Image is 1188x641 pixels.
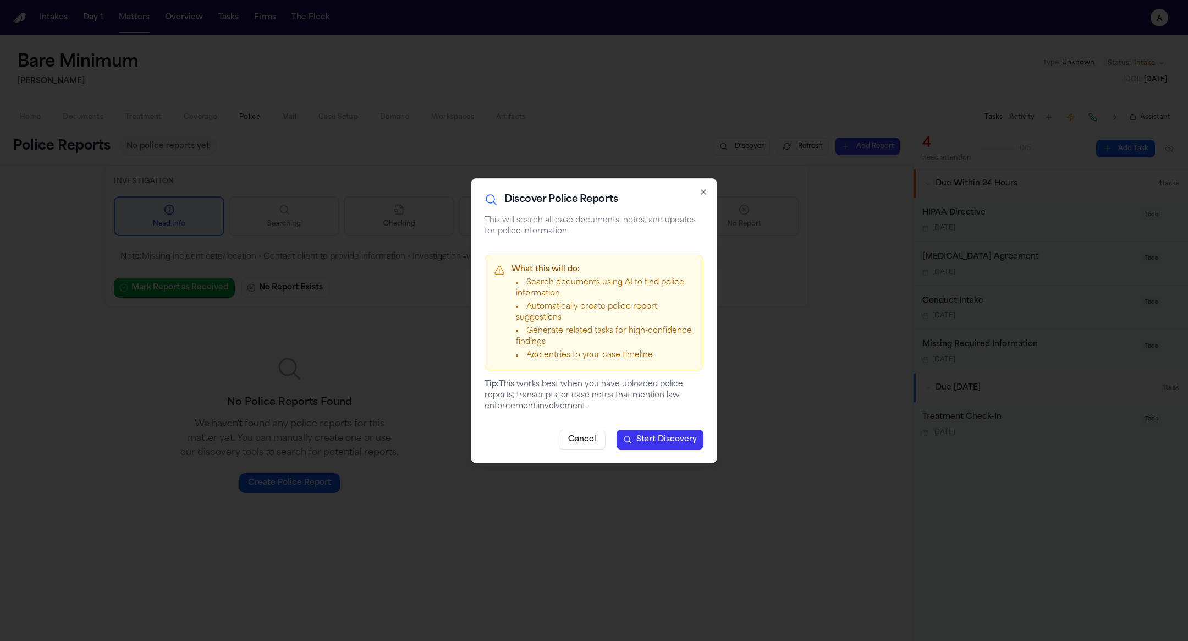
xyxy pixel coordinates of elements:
[516,277,694,299] li: Search documents using AI to find police information
[512,264,694,275] p: What this will do:
[516,350,694,361] li: Add entries to your case timeline
[485,379,703,412] p: This works best when you have uploaded police reports, transcripts, or case notes that mention la...
[504,192,618,207] h2: Discover Police Reports
[516,302,694,324] li: Automatically create police report suggestions
[516,326,694,348] li: Generate related tasks for high-confidence findings
[559,430,606,450] button: Cancel
[485,380,499,388] strong: Tip:
[636,434,697,445] span: Start Discovery
[485,215,703,237] p: This will search all case documents, notes, and updates for police information.
[617,430,703,450] button: Start Discovery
